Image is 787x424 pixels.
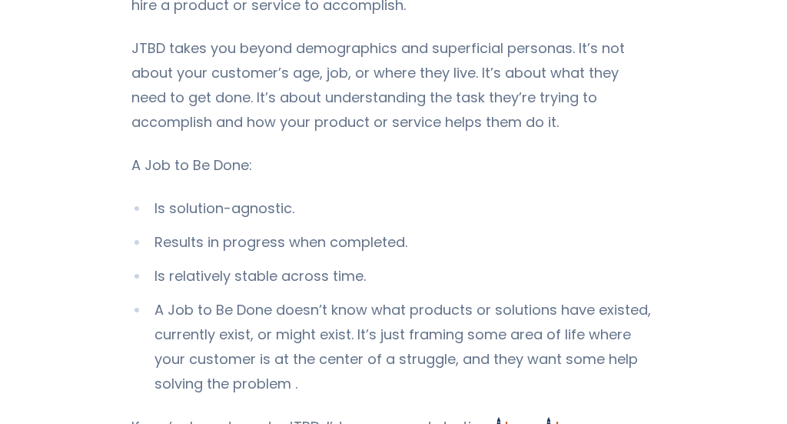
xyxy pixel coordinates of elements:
[131,36,656,135] p: JTBD takes you beyond demographics and superficial personas. It’s not about your customer’s age, ...
[131,230,656,255] li: Results in progress when completed.
[131,298,656,396] li: A Job to Be Done doesn’t know what products or solutions have existed, currently exist, or might ...
[131,264,656,289] li: Is relatively stable across time.
[131,153,656,178] p: A Job to Be Done:
[131,196,656,221] li: Is solution-agnostic.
